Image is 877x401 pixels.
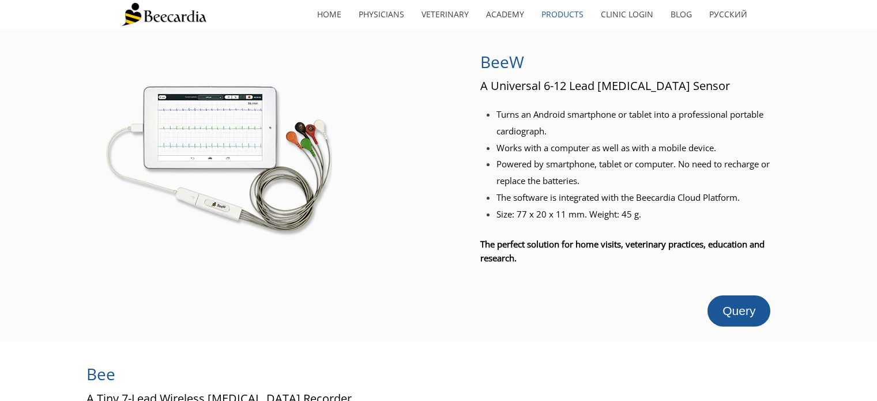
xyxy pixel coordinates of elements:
[592,1,662,28] a: Clinic Login
[496,158,770,186] span: Powered by smartphone, tablet or computer. No need to recharge or replace the batteries.
[496,208,641,220] span: Size: 77 x 20 x 11 mm. Weight: 45 g.
[707,295,770,326] a: Query
[122,3,206,26] img: Beecardia
[662,1,701,28] a: Blog
[496,192,740,203] span: The software is integrated with the Beecardia Cloud Platform.
[722,304,755,317] span: Query
[533,1,592,28] a: Products
[496,108,763,137] span: Turns an Android smartphone or tablet into a professional portable cardiograph.
[496,142,716,153] span: Works with a computer as well as with a mobile device.
[86,363,115,385] span: Bee
[480,51,524,73] span: BeeW
[308,1,350,28] a: home
[477,1,533,28] a: Academy
[480,78,730,93] span: A Universal 6-12 Lead [MEDICAL_DATA] Sensor
[413,1,477,28] a: Veterinary
[701,1,756,28] a: Русский
[480,238,765,264] span: The perfect solution for home visits, veterinary practices, education and research.
[350,1,413,28] a: Physicians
